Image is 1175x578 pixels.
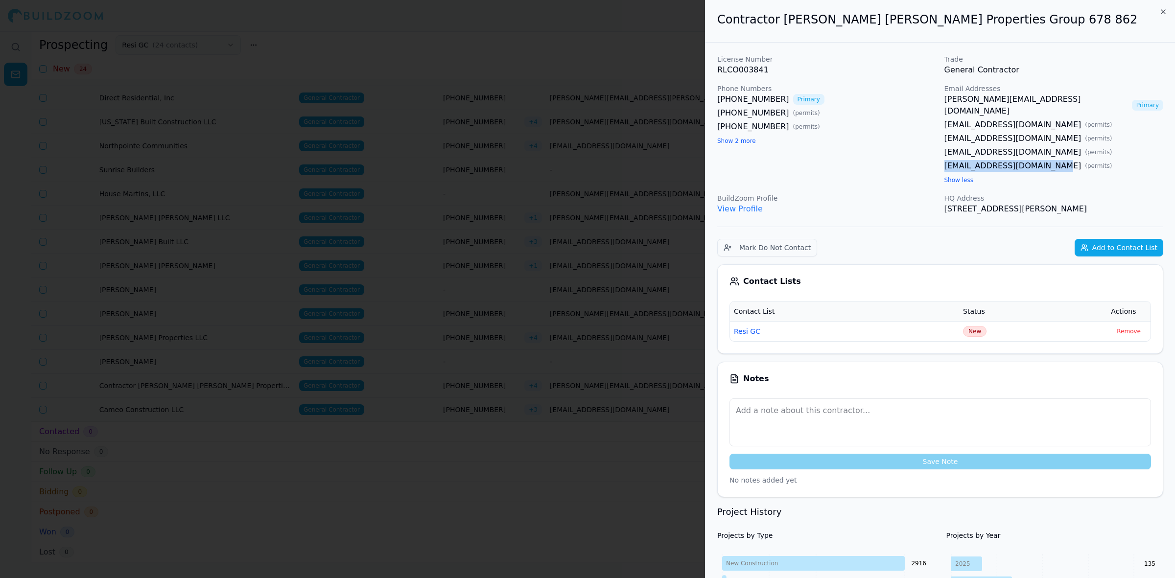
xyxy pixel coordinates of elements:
[717,505,1163,519] h3: Project History
[729,277,1151,286] div: Contact Lists
[717,12,1163,27] h2: Contractor [PERSON_NAME] [PERSON_NAME] Properties Group 678 862
[1085,121,1112,129] span: ( permits )
[793,94,824,105] span: Primary
[944,146,1081,158] a: [EMAIL_ADDRESS][DOMAIN_NAME]
[717,531,935,540] h4: Projects by Type
[717,193,937,203] p: BuildZoom Profile
[944,193,1164,203] p: HQ Address
[717,239,817,256] button: Mark Do Not Contact
[944,119,1081,131] a: [EMAIL_ADDRESS][DOMAIN_NAME]
[911,559,926,566] text: 2916
[955,560,970,567] tspan: 2025
[717,54,937,64] p: License Number
[730,301,959,321] th: Contact List
[729,475,1151,485] p: No notes added yet
[717,107,789,119] a: [PHONE_NUMBER]
[734,326,760,336] button: Resi GC
[717,93,789,105] a: [PHONE_NUMBER]
[793,109,820,117] span: ( permits )
[959,301,1107,321] th: Status
[963,326,987,337] button: New
[1085,135,1112,142] span: ( permits )
[944,160,1081,172] a: [EMAIL_ADDRESS][DOMAIN_NAME]
[717,137,756,145] button: Show 2 more
[944,176,973,184] button: Show less
[1107,301,1151,321] th: Actions
[793,123,820,131] span: ( permits )
[1144,560,1155,567] text: 135
[963,326,987,337] span: Click to update status
[1132,100,1163,111] span: Primary
[944,203,1164,215] p: [STREET_ADDRESS][PERSON_NAME]
[1085,148,1112,156] span: ( permits )
[717,64,937,76] p: RLCO003841
[1075,239,1163,256] button: Add to Contact List
[717,204,763,213] a: View Profile
[1085,162,1112,170] span: ( permits )
[944,64,1164,76] p: General Contractor
[944,54,1164,64] p: Trade
[946,531,1164,540] h4: Projects by Year
[726,560,778,567] tspan: New Construction
[944,84,1164,93] p: Email Addresses
[1111,325,1147,337] button: Remove
[729,374,1151,384] div: Notes
[717,121,789,133] a: [PHONE_NUMBER]
[944,133,1081,144] a: [EMAIL_ADDRESS][DOMAIN_NAME]
[944,93,1128,117] a: [PERSON_NAME][EMAIL_ADDRESS][DOMAIN_NAME]
[717,84,937,93] p: Phone Numbers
